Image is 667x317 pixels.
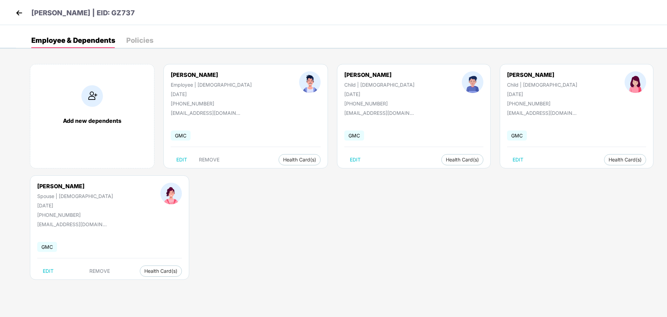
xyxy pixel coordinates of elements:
span: GMC [171,130,191,141]
span: REMOVE [199,157,219,163]
img: profileImage [299,71,321,93]
button: REMOVE [84,266,115,277]
span: REMOVE [89,268,110,274]
div: [PERSON_NAME] [507,71,577,78]
div: Employee & Dependents [31,37,115,44]
div: [DATE] [344,91,415,97]
span: Health Card(s) [144,269,177,273]
div: [DATE] [507,91,577,97]
span: EDIT [43,268,54,274]
button: EDIT [507,154,529,165]
span: Health Card(s) [283,158,316,161]
div: Child | [DEMOGRAPHIC_DATA] [344,82,415,88]
span: GMC [37,242,57,252]
div: [DATE] [37,203,113,208]
div: [PHONE_NUMBER] [171,101,252,106]
div: [PERSON_NAME] [344,71,415,78]
button: EDIT [171,154,193,165]
div: Employee | [DEMOGRAPHIC_DATA] [171,82,252,88]
button: EDIT [37,266,59,277]
div: Add new dependents [37,117,147,124]
div: [PHONE_NUMBER] [507,101,577,106]
div: [PERSON_NAME] [37,183,113,190]
button: EDIT [344,154,366,165]
img: profileImage [625,71,646,93]
button: Health Card(s) [441,154,483,165]
button: REMOVE [193,154,225,165]
img: profileImage [160,183,182,204]
div: Spouse | [DEMOGRAPHIC_DATA] [37,193,113,199]
img: profileImage [462,71,483,93]
div: [EMAIL_ADDRESS][DOMAIN_NAME] [37,221,107,227]
span: Health Card(s) [609,158,642,161]
p: [PERSON_NAME] | EID: GZ737 [31,8,135,18]
div: Child | [DEMOGRAPHIC_DATA] [507,82,577,88]
div: [PHONE_NUMBER] [37,212,113,218]
div: [EMAIL_ADDRESS][DOMAIN_NAME] [507,110,577,116]
div: [EMAIL_ADDRESS][DOMAIN_NAME] [171,110,240,116]
img: addIcon [81,85,103,107]
div: [DATE] [171,91,252,97]
span: EDIT [176,157,187,163]
span: EDIT [513,157,523,163]
span: Health Card(s) [446,158,479,161]
img: back [14,8,24,18]
span: GMC [344,130,364,141]
div: Policies [126,37,153,44]
button: Health Card(s) [140,266,182,277]
div: [EMAIL_ADDRESS][DOMAIN_NAME] [344,110,414,116]
div: [PERSON_NAME] [171,71,252,78]
button: Health Card(s) [279,154,321,165]
span: GMC [507,130,527,141]
span: EDIT [350,157,361,163]
button: Health Card(s) [604,154,646,165]
div: [PHONE_NUMBER] [344,101,415,106]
